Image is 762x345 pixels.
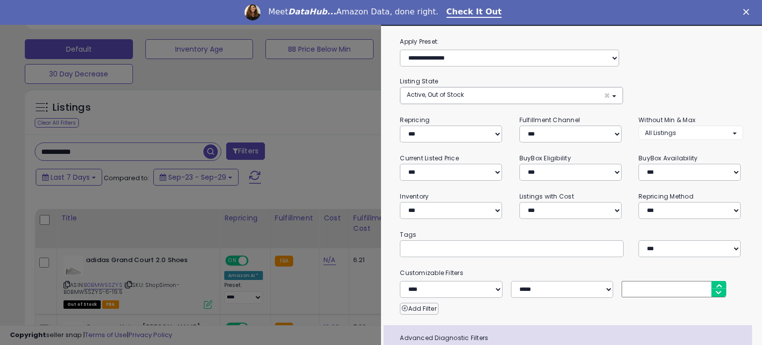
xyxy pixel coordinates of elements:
[638,116,696,124] small: Without Min & Max
[400,192,429,201] small: Inventory
[245,4,260,20] img: Profile image for Georgie
[519,192,574,201] small: Listings with Cost
[638,126,743,140] button: All Listings
[392,36,750,47] label: Apply Preset:
[288,7,336,16] i: DataHub...
[407,90,464,99] span: Active, Out of Stock
[638,154,698,162] small: BuyBox Availability
[638,192,694,201] small: Repricing Method
[519,116,580,124] small: Fulfillment Channel
[400,116,430,124] small: Repricing
[446,7,502,18] a: Check It Out
[392,333,752,344] span: Advanced Diagnostic Filters
[400,87,622,104] button: Active, Out of Stock ×
[519,154,571,162] small: BuyBox Eligibility
[400,154,458,162] small: Current Listed Price
[400,303,438,315] button: Add Filter
[392,268,750,278] small: Customizable Filters
[268,7,439,17] div: Meet Amazon Data, done right.
[604,90,610,101] span: ×
[400,77,438,85] small: Listing State
[392,229,750,240] small: Tags
[645,129,676,137] span: All Listings
[743,9,753,15] div: Close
